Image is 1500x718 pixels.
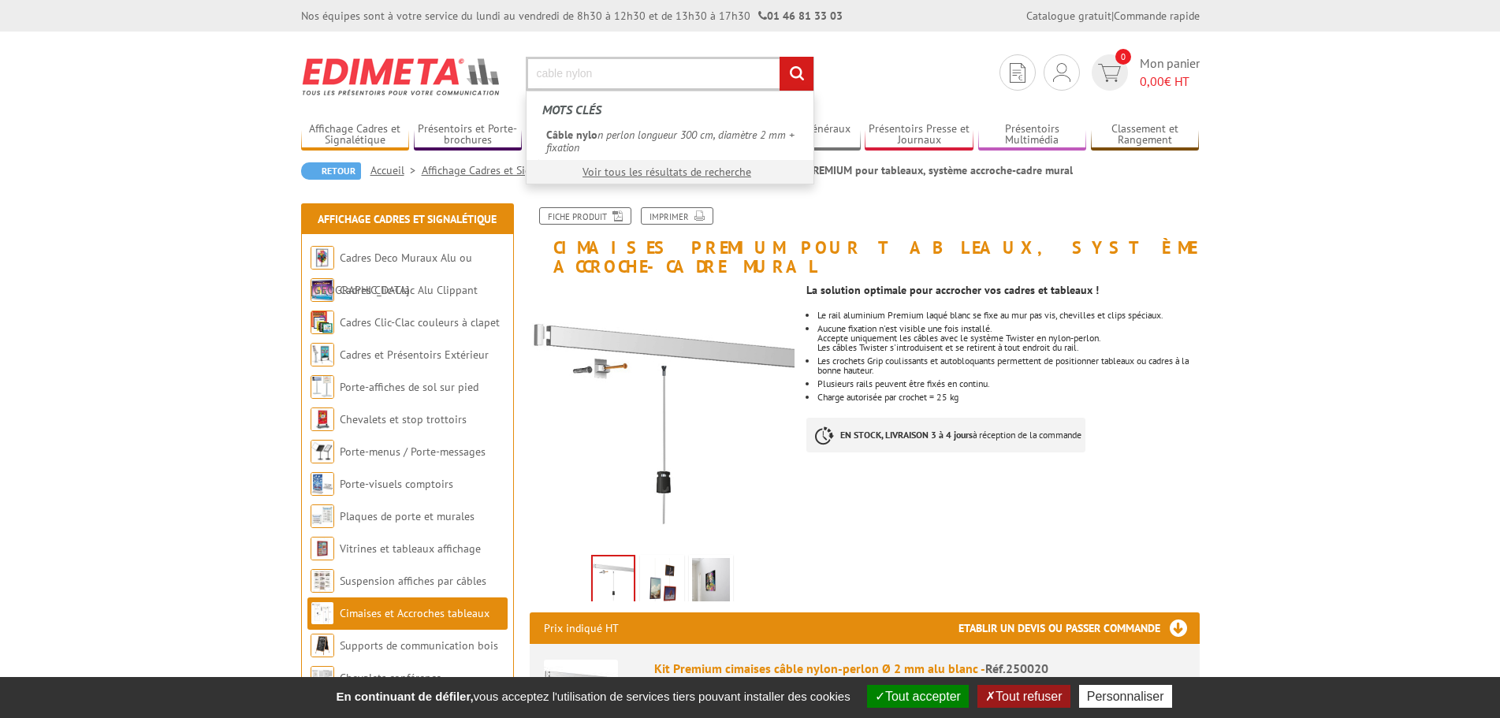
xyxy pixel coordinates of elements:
span: 0 [1115,49,1131,65]
a: Commande rapide [1114,9,1200,23]
a: Vitrines et tableaux affichage [340,541,481,556]
p: Aucune fixation n'est visible une fois installé. [817,324,1199,333]
a: Catalogue gratuit [1026,9,1111,23]
span: Mots clés [542,102,601,117]
input: rechercher [780,57,813,91]
span: 0,00 [1140,73,1164,89]
img: Chevalets conférence [311,666,334,690]
a: Classement et Rangement [1091,122,1200,148]
a: Accueil [370,163,422,177]
img: Porte-affiches de sol sur pied [311,375,334,399]
a: Affichage Cadres et Signalétique [301,122,410,148]
img: Supports de communication bois [311,634,334,657]
input: Rechercher un produit ou une référence... [526,57,814,91]
img: Cimaises et Accroches tableaux [311,601,334,625]
a: Affichage Cadres et Signalétique [318,212,497,226]
img: devis rapide [1053,63,1070,82]
a: Suspension affiches par câbles [340,574,486,588]
div: | [1026,8,1200,24]
img: 250020_kit_premium_cimaises_cable.jpg [643,558,681,607]
img: devis rapide [1010,63,1025,83]
div: Kit Premium cimaises câble nylon-perlon Ø 2 mm alu blanc - [654,660,1185,678]
a: Porte-visuels comptoirs [340,477,453,491]
a: Affichage Cadres et Signalétique [422,163,594,177]
a: Chevalets conférence [340,671,441,685]
a: Cimaises et Accroches tableaux [340,606,489,620]
a: Plaques de porte et murales [340,509,475,523]
a: Cadres Clic-Clac Alu Clippant [340,283,478,297]
a: devis rapide 0 Mon panier 0,00€ HT [1088,54,1200,91]
span: € HT [1140,73,1200,91]
img: cimaises_250020.jpg [530,284,795,549]
img: devis rapide [1098,64,1121,82]
span: Réf.250020 [985,660,1048,676]
img: Edimeta [301,47,502,106]
em: Câble nylo [546,128,597,142]
img: Porte-menus / Porte-messages [311,440,334,463]
img: Vitrines et tableaux affichage [311,537,334,560]
a: Cadres et Présentoirs Extérieur [340,348,489,362]
li: Plusieurs rails peuvent être fixés en continu. [817,379,1199,389]
strong: EN STOCK, LIVRAISON 3 à 4 jours [840,429,973,441]
a: Fiche produit [539,207,631,225]
a: Chevalets et stop trottoirs [340,412,467,426]
img: Porte-visuels comptoirs [311,472,334,496]
a: Présentoirs et Porte-brochures [414,122,523,148]
a: Cadres Clic-Clac couleurs à clapet [340,315,500,329]
a: Porte-affiches de sol sur pied [340,380,478,394]
a: Câble nylon perlon longueur 300 cm, diamètre 2 mm + fixation [538,123,802,159]
a: Cadres Deco Muraux Alu ou [GEOGRAPHIC_DATA] [311,251,472,297]
li: Charge autorisée par crochet = 25 kg [817,392,1199,402]
span: Mon panier [1140,54,1200,91]
a: Imprimer [641,207,713,225]
p: à réception de la commande [806,418,1085,452]
p: Les câbles Twister s'introduisent et se retirent à tout endroit du rail. [817,343,1199,352]
img: Chevalets et stop trottoirs [311,407,334,431]
a: Porte-menus / Porte-messages [340,445,486,459]
img: Suspension affiches par câbles [311,569,334,593]
strong: 01 46 81 33 03 [758,9,843,23]
a: Présentoirs Presse et Journaux [865,122,973,148]
a: Retour [301,162,361,180]
div: Nos équipes sont à votre service du lundi au vendredi de 8h30 à 12h30 et de 13h30 à 17h30 [301,8,843,24]
p: Accepte uniquement les câbles avec le système Twister en nylon-perlon. [817,333,1199,343]
img: Cadres Deco Muraux Alu ou Bois [311,246,334,270]
strong: La solution optimale pour accrocher vos cadres et tableaux ! [806,283,1099,297]
img: Cadres Clic-Clac couleurs à clapet [311,311,334,334]
p: Prix indiqué HT [544,612,619,644]
a: Voir tous les résultats de recherche [583,165,751,179]
img: Cadres et Présentoirs Extérieur [311,343,334,366]
span: vous acceptez l'utilisation de services tiers pouvant installer des cookies [328,690,858,703]
li: Cimaises PREMIUM pour tableaux, système accroche-cadre mural [761,162,1073,178]
li: Les crochets Grip coulissants et autobloquants permettent de positionner tableaux ou cadres à la ... [817,356,1199,375]
a: Présentoirs Multimédia [978,122,1087,148]
div: Rechercher un produit ou une référence... [526,91,814,184]
button: Personnaliser (fenêtre modale) [1079,685,1172,708]
img: cimaises_250020.jpg [593,556,634,605]
h3: Etablir un devis ou passer commande [958,612,1200,644]
img: Plaques de porte et murales [311,504,334,528]
p: Le rail aluminium Premium laqué blanc se fixe au mur pas vis, chevilles et clips spéciaux. [817,311,1199,320]
h1: Cimaises PREMIUM pour tableaux, système accroche-cadre mural [518,207,1212,276]
button: Tout refuser [977,685,1070,708]
img: rail_cimaise_horizontal_fixation_installation_cadre_decoration_tableau_vernissage_exposition_affi... [692,558,730,607]
a: Supports de communication bois [340,638,498,653]
button: Tout accepter [867,685,969,708]
strong: En continuant de défiler, [336,690,473,703]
